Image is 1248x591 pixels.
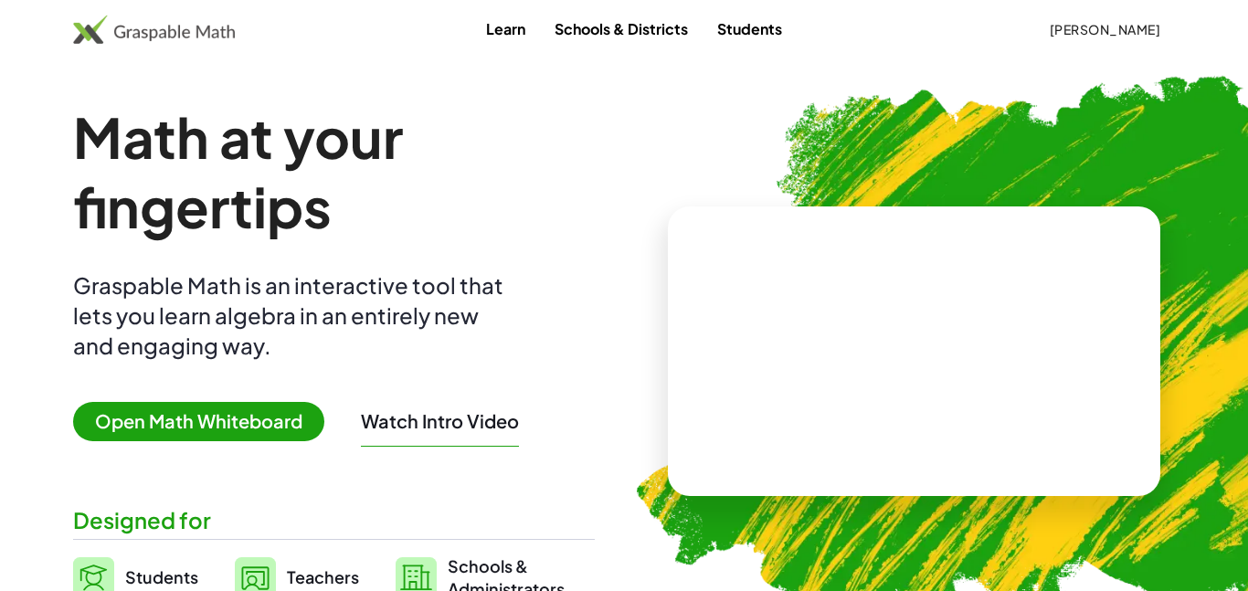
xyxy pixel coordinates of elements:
[125,566,198,587] span: Students
[73,270,512,361] div: Graspable Math is an interactive tool that lets you learn algebra in an entirely new and engaging...
[287,566,359,587] span: Teachers
[73,102,595,241] h1: Math at your fingertips
[471,12,540,46] a: Learn
[1034,13,1175,46] button: [PERSON_NAME]
[73,505,595,535] div: Designed for
[703,12,797,46] a: Students
[73,402,324,441] span: Open Math Whiteboard
[361,409,519,433] button: Watch Intro Video
[73,413,339,432] a: Open Math Whiteboard
[1049,21,1160,37] span: [PERSON_NAME]
[777,283,1052,420] video: What is this? This is dynamic math notation. Dynamic math notation plays a central role in how Gr...
[540,12,703,46] a: Schools & Districts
